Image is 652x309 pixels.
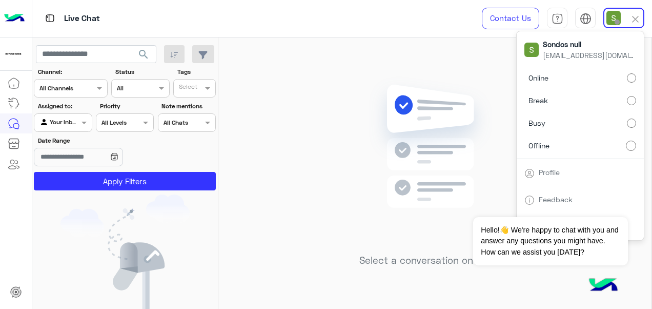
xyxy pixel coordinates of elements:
[627,73,636,83] input: Online
[528,95,548,106] span: Break
[580,13,592,25] img: tab
[473,217,627,265] span: Hello!👋 We're happy to chat with you and answer any questions you might have. How can we assist y...
[64,12,100,26] p: Live Chat
[131,45,156,67] button: search
[482,8,539,29] a: Contact Us
[552,13,563,25] img: tab
[547,8,567,29] a: tab
[177,67,215,76] label: Tags
[528,118,545,128] span: Busy
[137,48,150,61] span: search
[44,12,56,25] img: tab
[38,102,91,111] label: Assigned to:
[585,268,621,304] img: hulul-logo.png
[100,102,153,111] label: Priority
[38,136,153,145] label: Date Range
[606,11,621,25] img: userImage
[177,82,197,94] div: Select
[524,168,535,179] img: tab
[34,172,216,190] button: Apply Filters
[115,67,168,76] label: Status
[4,45,23,63] img: 923305001092802
[359,255,511,266] h5: Select a conversation on the left
[543,39,635,50] span: Sondos null
[528,140,549,151] span: Offline
[524,43,539,57] img: userImage
[626,141,636,151] input: Offline
[543,50,635,61] span: [EMAIL_ADDRESS][DOMAIN_NAME]
[629,13,641,25] img: close
[539,168,560,177] a: Profile
[361,76,509,247] img: no messages
[4,8,25,29] img: Logo
[528,72,548,83] span: Online
[627,119,636,128] input: Busy
[627,96,636,105] input: Break
[38,67,107,76] label: Channel:
[161,102,214,111] label: Note mentions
